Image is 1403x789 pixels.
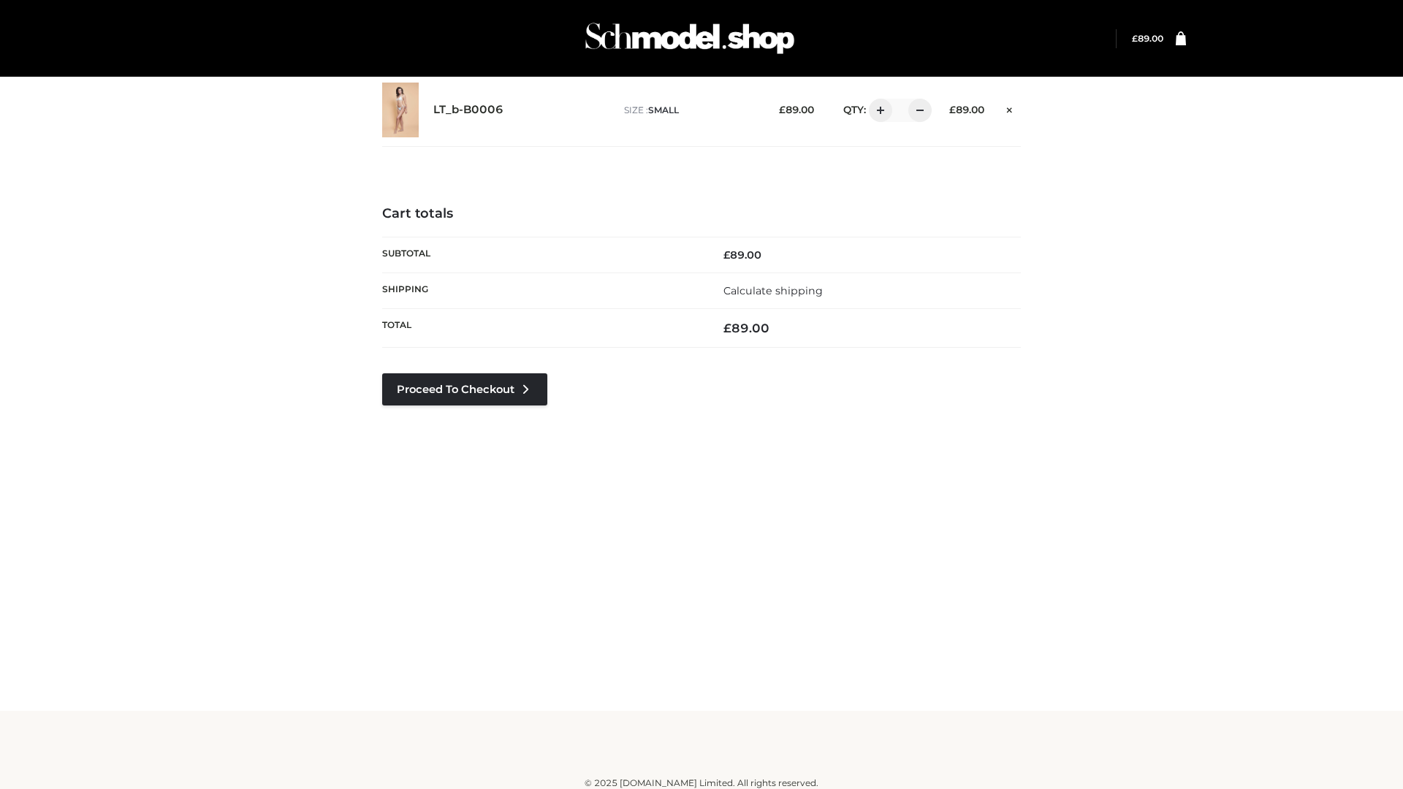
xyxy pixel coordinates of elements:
span: £ [723,248,730,262]
span: £ [723,321,731,335]
bdi: 89.00 [723,321,769,335]
th: Subtotal [382,237,701,272]
p: size : [624,104,756,117]
a: Remove this item [999,99,1021,118]
span: £ [1132,33,1138,44]
img: Schmodel Admin 964 [580,9,799,67]
a: LT_b-B0006 [433,103,503,117]
div: QTY: [829,99,927,122]
h4: Cart totals [382,206,1021,222]
bdi: 89.00 [723,248,761,262]
a: Proceed to Checkout [382,373,547,405]
span: SMALL [648,104,679,115]
a: £89.00 [1132,33,1163,44]
th: Shipping [382,272,701,308]
bdi: 89.00 [1132,33,1163,44]
a: Calculate shipping [723,284,823,297]
th: Total [382,309,701,348]
bdi: 89.00 [949,104,984,115]
span: £ [949,104,956,115]
bdi: 89.00 [779,104,814,115]
span: £ [779,104,786,115]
